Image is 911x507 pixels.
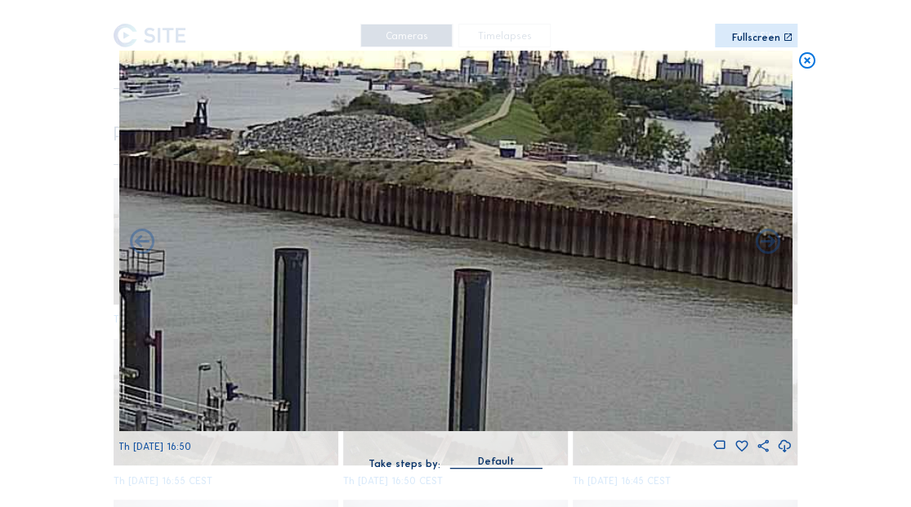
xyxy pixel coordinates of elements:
div: Take steps by: [368,459,440,469]
i: Back [753,228,783,257]
img: Image [118,51,792,431]
span: Th [DATE] 16:50 [118,441,191,452]
div: Fullscreen [732,33,780,42]
div: Default [449,454,543,468]
i: Forward [127,228,157,257]
div: Default [478,454,515,469]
